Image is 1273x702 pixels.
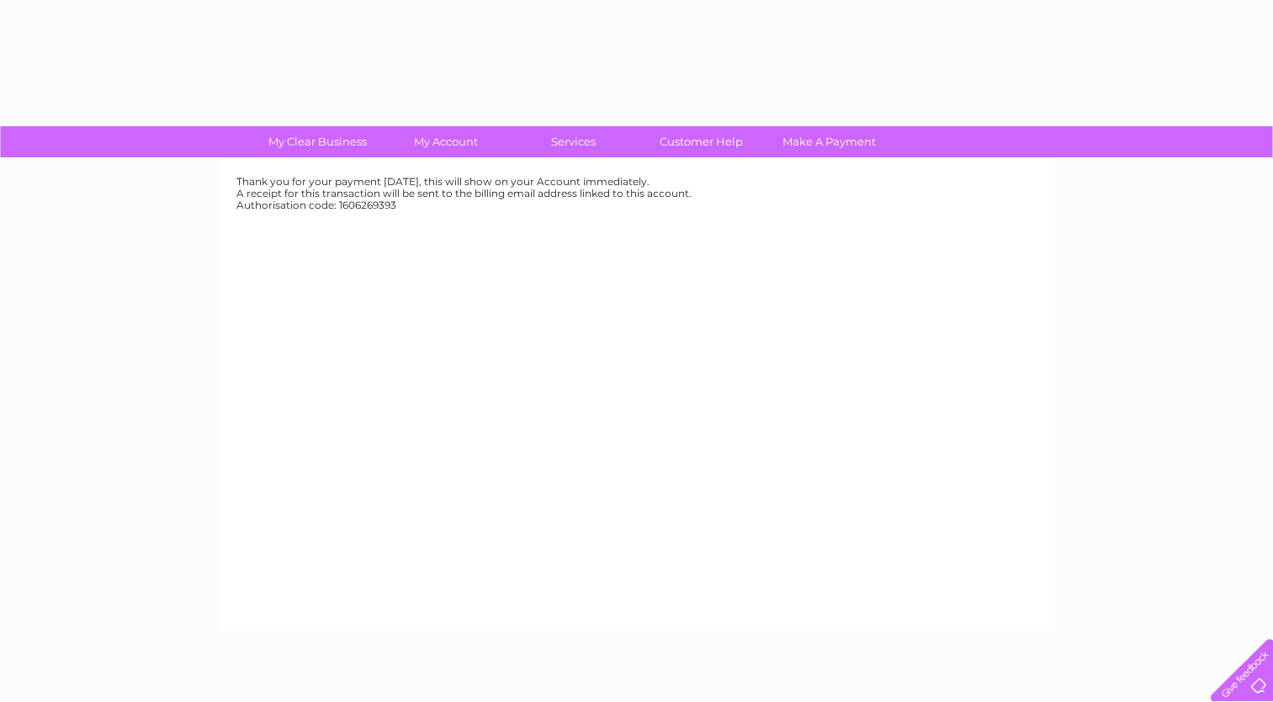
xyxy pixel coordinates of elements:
a: My Clear Business [248,126,387,157]
div: A receipt for this transaction will be sent to the billing email address linked to this account. [236,188,1037,199]
div: Thank you for your payment [DATE], this will show on your Account immediately. [236,176,1037,188]
a: Make A Payment [760,126,899,157]
a: Services [504,126,643,157]
div: Authorisation code: 1606269393 [236,199,1037,211]
a: My Account [376,126,515,157]
a: Customer Help [632,126,771,157]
